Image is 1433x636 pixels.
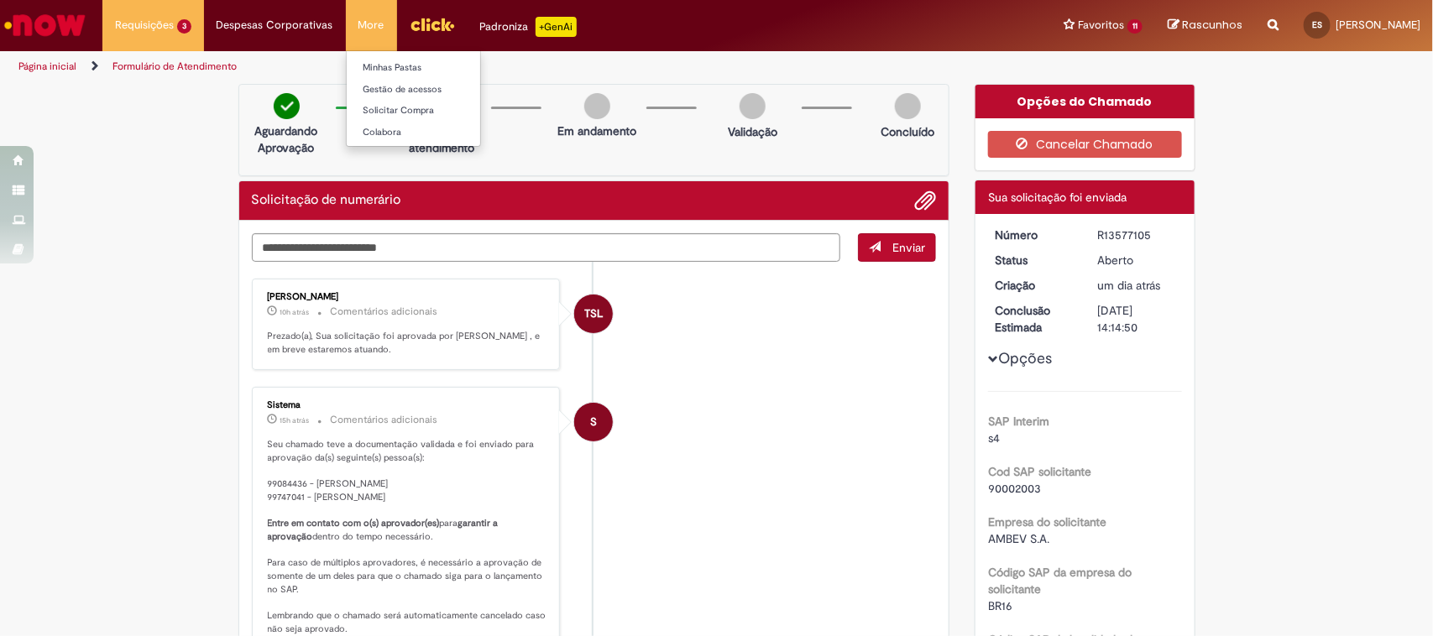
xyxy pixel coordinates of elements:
[988,565,1132,597] b: Código SAP da empresa do solicitante
[988,598,1012,613] span: BR16
[574,295,613,333] div: Thais Souza Lavinas
[536,17,577,37] p: +GenAi
[584,294,603,334] span: TSL
[584,93,610,119] img: img-circle-grey.png
[574,403,613,441] div: System
[988,531,1049,546] span: AMBEV S.A.
[274,93,300,119] img: check-circle-green.png
[246,123,327,156] p: Aguardando Aprovação
[895,93,921,119] img: img-circle-grey.png
[881,123,934,140] p: Concluído
[557,123,636,139] p: Em andamento
[112,60,237,73] a: Formulário de Atendimento
[331,305,438,319] small: Comentários adicionais
[1336,18,1420,32] span: [PERSON_NAME]
[268,517,440,529] b: Entre em contato com o(s) aprovador(es)
[1098,227,1176,243] div: R13577105
[410,12,455,37] img: click_logo_yellow_360x200.png
[217,17,333,34] span: Despesas Corporativas
[268,438,547,636] p: Seu chamado teve a documentação validada e foi enviado para aprovação da(s) seguinte(s) pessoa(s)...
[914,190,936,211] button: Adicionar anexos
[280,307,310,317] span: 10h atrás
[1098,252,1176,268] div: Aberto
[982,227,1085,243] dt: Número
[1168,18,1242,34] a: Rascunhos
[892,240,925,255] span: Enviar
[975,85,1195,118] div: Opções do Chamado
[988,514,1106,529] b: Empresa do solicitante
[2,8,88,42] img: ServiceNow
[1127,19,1143,34] span: 11
[280,415,310,425] span: 15h atrás
[740,93,766,119] img: img-circle-grey.png
[358,17,384,34] span: More
[346,50,481,147] ul: More
[858,233,936,262] button: Enviar
[728,123,777,140] p: Validação
[480,17,577,37] div: Padroniza
[268,330,547,356] p: Prezado(a), Sua solicitação foi aprovada por [PERSON_NAME] , e em breve estaremos atuando.
[1078,17,1124,34] span: Favoritos
[988,464,1091,479] b: Cod SAP solicitante
[1182,17,1242,33] span: Rascunhos
[347,81,531,99] a: Gestão de acessos
[347,59,531,77] a: Minhas Pastas
[988,414,1049,429] b: SAP Interim
[988,481,1041,496] span: 90002003
[177,19,191,34] span: 3
[347,102,531,120] a: Solicitar Compra
[347,123,531,142] a: Colabora
[1098,302,1176,336] div: [DATE] 14:14:50
[331,413,438,427] small: Comentários adicionais
[13,51,943,82] ul: Trilhas de página
[1312,19,1322,30] span: ES
[252,233,841,263] textarea: Digite sua mensagem aqui...
[982,252,1085,268] dt: Status
[268,292,547,302] div: [PERSON_NAME]
[1098,277,1176,294] div: 29/09/2025 14:05:59
[988,131,1182,158] button: Cancelar Chamado
[988,430,1000,446] span: s4
[252,193,401,208] h2: Solicitação de numerário Histórico de tíquete
[590,402,597,442] span: S
[1098,278,1161,293] span: um dia atrás
[982,277,1085,294] dt: Criação
[18,60,76,73] a: Página inicial
[268,400,547,410] div: Sistema
[1098,278,1161,293] time: 29/09/2025 14:05:59
[115,17,174,34] span: Requisições
[268,517,501,543] b: garantir a aprovação
[988,190,1127,205] span: Sua solicitação foi enviada
[982,302,1085,336] dt: Conclusão Estimada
